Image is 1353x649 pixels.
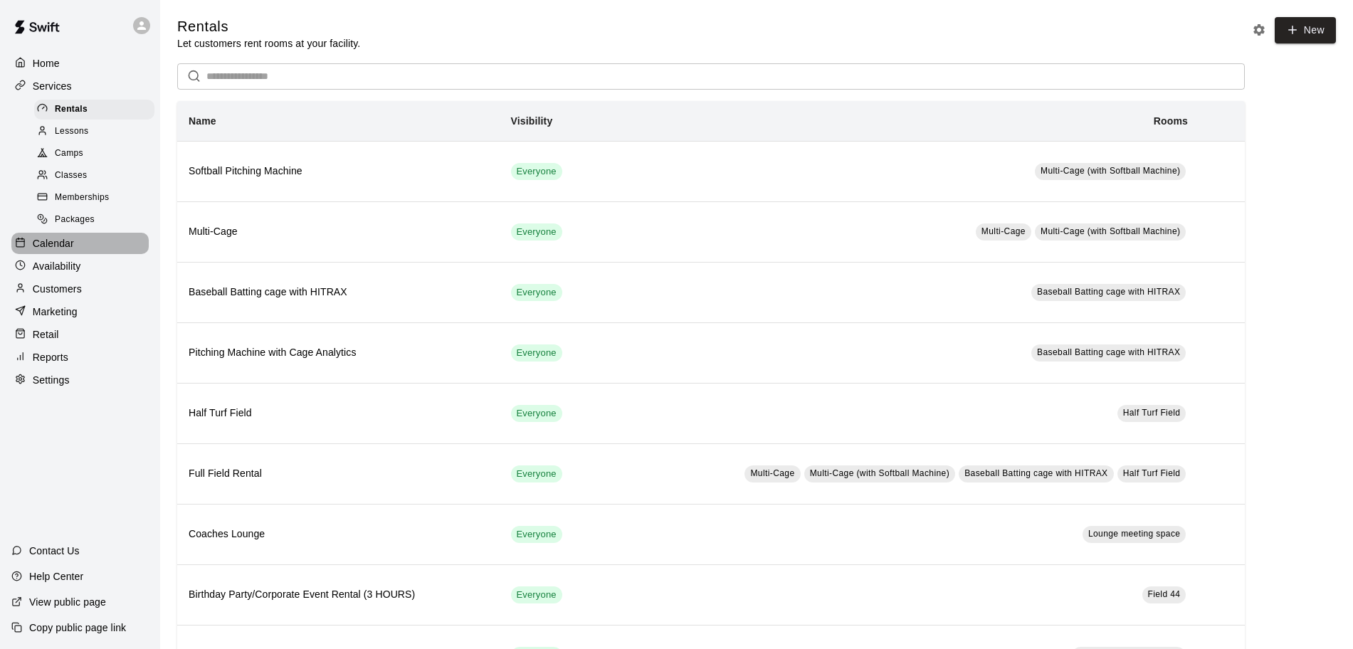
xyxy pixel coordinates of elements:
[511,526,562,543] div: This service is visible to all of your customers
[34,98,160,120] a: Rentals
[33,56,60,70] p: Home
[55,102,88,117] span: Rentals
[177,36,360,51] p: Let customers rent rooms at your facility.
[11,369,149,391] a: Settings
[34,188,154,208] div: Memberships
[34,144,154,164] div: Camps
[55,125,89,139] span: Lessons
[511,405,562,422] div: This service is visible to all of your customers
[511,407,562,421] span: Everyone
[964,468,1107,478] span: Baseball Batting cage with HITRAX
[29,595,106,609] p: View public page
[33,305,78,319] p: Marketing
[1123,408,1181,418] span: Half Turf Field
[981,226,1026,236] span: Multi-Cage
[511,223,562,241] div: This service is visible to all of your customers
[55,169,87,183] span: Classes
[189,587,488,603] h6: Birthday Party/Corporate Event Rental (3 HOURS)
[511,528,562,542] span: Everyone
[11,347,149,368] a: Reports
[189,224,488,240] h6: Multi-Cage
[177,17,360,36] h5: Rentals
[511,347,562,360] span: Everyone
[189,466,488,482] h6: Full Field Rental
[1041,166,1180,176] span: Multi-Cage (with Softball Machine)
[511,589,562,602] span: Everyone
[33,350,68,364] p: Reports
[55,213,95,227] span: Packages
[11,233,149,254] a: Calendar
[1154,115,1188,127] b: Rooms
[511,165,562,179] span: Everyone
[511,284,562,301] div: This service is visible to all of your customers
[34,122,154,142] div: Lessons
[34,210,154,230] div: Packages
[11,53,149,74] a: Home
[34,209,160,231] a: Packages
[1088,529,1180,539] span: Lounge meeting space
[511,226,562,239] span: Everyone
[189,115,216,127] b: Name
[11,255,149,277] a: Availability
[33,259,81,273] p: Availability
[189,406,488,421] h6: Half Turf Field
[511,468,562,481] span: Everyone
[511,586,562,603] div: This service is visible to all of your customers
[33,79,72,93] p: Services
[55,191,109,205] span: Memberships
[189,285,488,300] h6: Baseball Batting cage with HITRAX
[750,468,794,478] span: Multi-Cage
[11,278,149,300] a: Customers
[34,143,160,165] a: Camps
[33,373,70,387] p: Settings
[34,187,160,209] a: Memberships
[55,147,83,161] span: Camps
[1037,287,1180,297] span: Baseball Batting cage with HITRAX
[1041,226,1180,236] span: Multi-Cage (with Softball Machine)
[34,166,154,186] div: Classes
[1037,347,1180,357] span: Baseball Batting cage with HITRAX
[1275,17,1336,43] a: New
[189,164,488,179] h6: Softball Pitching Machine
[189,345,488,361] h6: Pitching Machine with Cage Analytics
[810,468,949,478] span: Multi-Cage (with Softball Machine)
[29,544,80,558] p: Contact Us
[189,527,488,542] h6: Coaches Lounge
[511,163,562,180] div: This service is visible to all of your customers
[511,465,562,482] div: This service is visible to all of your customers
[511,286,562,300] span: Everyone
[33,236,74,250] p: Calendar
[34,165,160,187] a: Classes
[11,301,149,322] a: Marketing
[34,100,154,120] div: Rentals
[1148,589,1181,599] span: Field 44
[33,282,82,296] p: Customers
[29,569,83,584] p: Help Center
[1123,468,1181,478] span: Half Turf Field
[1248,19,1270,41] button: Rental settings
[511,115,553,127] b: Visibility
[29,621,126,635] p: Copy public page link
[11,75,149,97] a: Services
[33,327,59,342] p: Retail
[11,324,149,345] a: Retail
[511,344,562,362] div: This service is visible to all of your customers
[34,120,160,142] a: Lessons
